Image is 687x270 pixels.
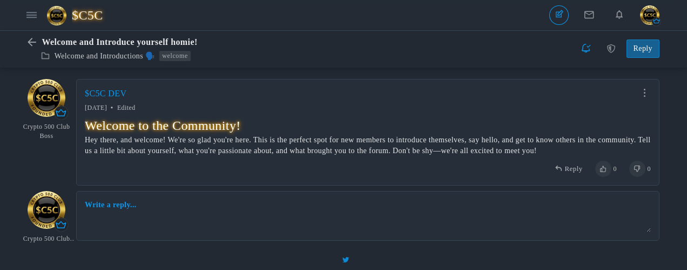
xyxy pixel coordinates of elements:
div: Hey there, and welcome! We're so glad you're here. This is the perfect spot for new members to in... [85,135,651,156]
a: Reply [555,164,582,174]
a: Reply [627,39,659,58]
a: Write a reply... [85,200,137,210]
h3: Welcome to the Community! [85,117,651,135]
time: Aug 16, 2025 9:22 PM [85,104,107,111]
time: Aug 17, 2025 5:53 AM [109,104,135,111]
span: welcome [159,52,191,60]
img: cropcircle.png [640,5,659,25]
span: Welcome and Introduce yourself homie! [42,37,197,47]
em: Crypto 500 Club Boss [19,234,74,243]
img: cropcircle.png [28,79,65,117]
a: welcome [159,51,191,62]
span: Reply [565,164,583,173]
span: $C5C [72,3,111,28]
a: $C5C [47,3,111,28]
a: Welcome and Introductions 🗣️ [55,52,155,60]
img: 91x91forum.png [47,6,72,25]
em: Crypto 500 Club Boss [19,122,74,141]
img: cropcircle.png [28,191,65,229]
a: $C5C DEV [85,89,126,98]
span: 0 [648,165,651,173]
span: 0 [613,165,616,173]
a: Edited [109,104,135,111]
